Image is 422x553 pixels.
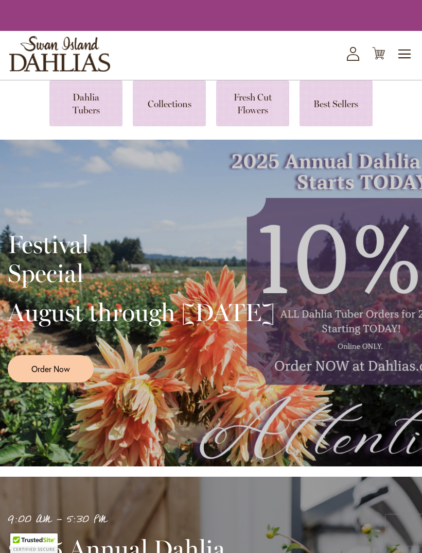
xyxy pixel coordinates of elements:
[31,363,70,375] span: Order Now
[8,230,275,288] h2: Festival Special
[8,511,291,528] p: 9:00 AM - 5:30 PM
[8,355,94,382] a: Order Now
[8,298,275,327] h2: August through [DATE]
[9,36,110,72] a: store logo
